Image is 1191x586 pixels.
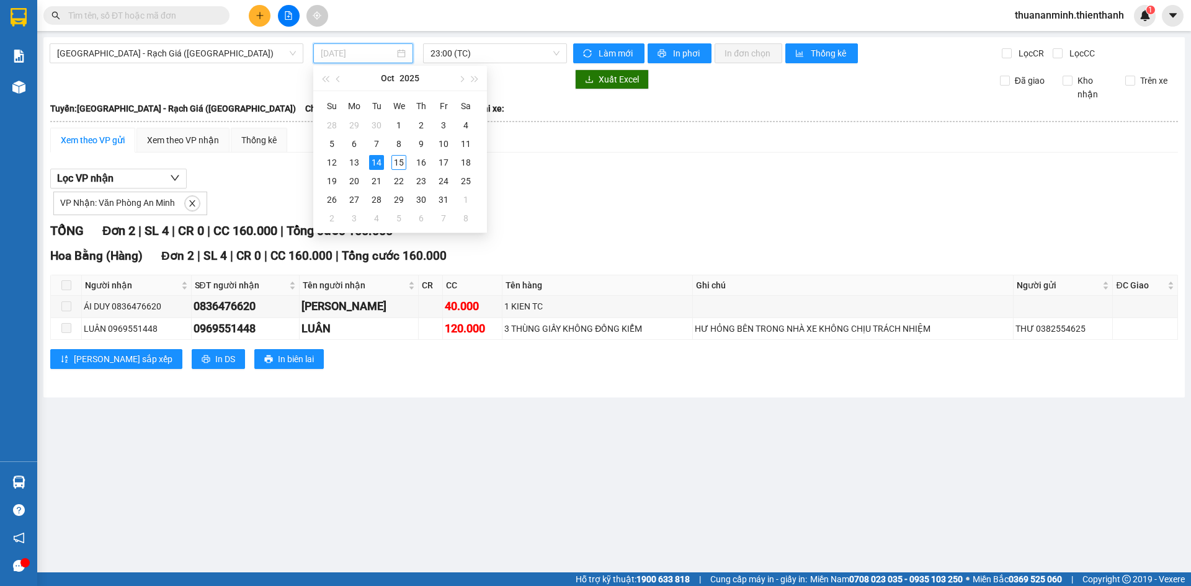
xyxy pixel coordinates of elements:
strong: 1900 633 818 [636,574,690,584]
div: 3 [436,118,451,133]
div: LUÂN 0969551448 [84,322,189,335]
td: 2025-10-22 [388,172,410,190]
td: 2025-11-06 [410,209,432,228]
div: 6 [347,136,362,151]
span: SL 4 [145,223,169,238]
td: 2025-10-13 [343,153,365,172]
button: printerIn DS [192,349,245,369]
div: 40.000 [445,298,500,315]
span: Hoa Bằng (Hàng) [50,249,143,263]
th: We [388,96,410,116]
span: | [197,249,200,263]
div: THƯ 0382554625 [1015,322,1110,335]
button: bar-chartThống kê [785,43,858,63]
div: 29 [347,118,362,133]
b: Tuyến: [GEOGRAPHIC_DATA] - Rạch Giá ([GEOGRAPHIC_DATA]) [50,104,296,113]
div: 13 [347,155,362,170]
td: 2025-11-02 [321,209,343,228]
span: Đã giao [1010,74,1050,87]
th: Tu [365,96,388,116]
div: 8 [458,211,473,226]
td: 2025-11-05 [388,209,410,228]
span: 1 [1148,6,1153,14]
span: SĐT người nhận [195,278,287,292]
span: bar-chart [795,49,806,59]
th: Sa [455,96,477,116]
td: 2025-10-31 [432,190,455,209]
span: Người gửi [1017,278,1100,292]
sup: 1 [1146,6,1155,14]
td: 2025-10-16 [410,153,432,172]
div: 28 [324,118,339,133]
div: 28 [369,192,384,207]
td: 2025-10-12 [321,153,343,172]
th: Su [321,96,343,116]
span: file-add [284,11,293,20]
span: 23:00 (TC) [430,44,560,63]
span: Kho nhận [1073,74,1116,101]
button: file-add [278,5,300,27]
span: Thống kê [811,47,848,60]
td: 2025-10-06 [343,135,365,153]
div: 19 [324,174,339,189]
td: 2025-10-11 [455,135,477,153]
div: 2 [414,118,429,133]
button: Oct [381,66,395,91]
strong: 0708 023 035 - 0935 103 250 [849,574,963,584]
div: 4 [458,118,473,133]
td: 2025-10-25 [455,172,477,190]
span: Sài Gòn - Rạch Giá (Hàng Hoá) [57,44,296,63]
span: Lọc CC [1064,47,1097,60]
span: question-circle [13,504,25,516]
td: 2025-10-07 [365,135,388,153]
span: TỔNG [50,223,84,238]
div: LUÂN [301,320,417,337]
span: | [1071,572,1073,586]
div: 11 [458,136,473,151]
td: 2025-11-07 [432,209,455,228]
div: 20 [347,174,362,189]
div: 3 [347,211,362,226]
span: | [699,572,701,586]
td: 2025-10-09 [410,135,432,153]
div: 22 [391,174,406,189]
td: 2025-09-29 [343,116,365,135]
img: icon-new-feature [1140,10,1151,21]
td: 2025-10-24 [432,172,455,190]
span: notification [13,532,25,544]
div: 5 [391,211,406,226]
span: | [207,223,210,238]
div: 1 [458,192,473,207]
span: | [172,223,175,238]
td: 2025-11-01 [455,190,477,209]
span: thuananminh.thienthanh [1005,7,1134,23]
td: 2025-10-14 [365,153,388,172]
span: caret-down [1167,10,1179,21]
button: close [185,196,200,211]
div: 3 THÙNG GIẤY KHÔNG ĐỒNG KIỂM [504,322,690,335]
span: CC 160.000 [270,249,332,263]
span: CR 0 [178,223,204,238]
td: 2025-10-10 [432,135,455,153]
input: 14/10/2025 [321,47,395,60]
th: Tên hàng [502,275,692,296]
div: 0969551448 [194,320,297,337]
span: search [51,11,60,20]
span: VP Nhận: Văn Phòng An Minh [60,198,175,208]
td: 2025-10-19 [321,172,343,190]
span: In phơi [673,47,702,60]
td: 2025-10-02 [410,116,432,135]
span: Xuất Excel [599,73,639,86]
th: CC [443,275,502,296]
span: sort-ascending [60,355,69,365]
td: 2025-10-03 [432,116,455,135]
span: Trên xe [1135,74,1172,87]
div: Xem theo VP nhận [147,133,219,147]
td: 2025-11-03 [343,209,365,228]
div: 30 [414,192,429,207]
span: sync [583,49,594,59]
span: SL 4 [203,249,227,263]
div: 14 [369,155,384,170]
span: CR 0 [236,249,261,263]
td: 2025-11-04 [365,209,388,228]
